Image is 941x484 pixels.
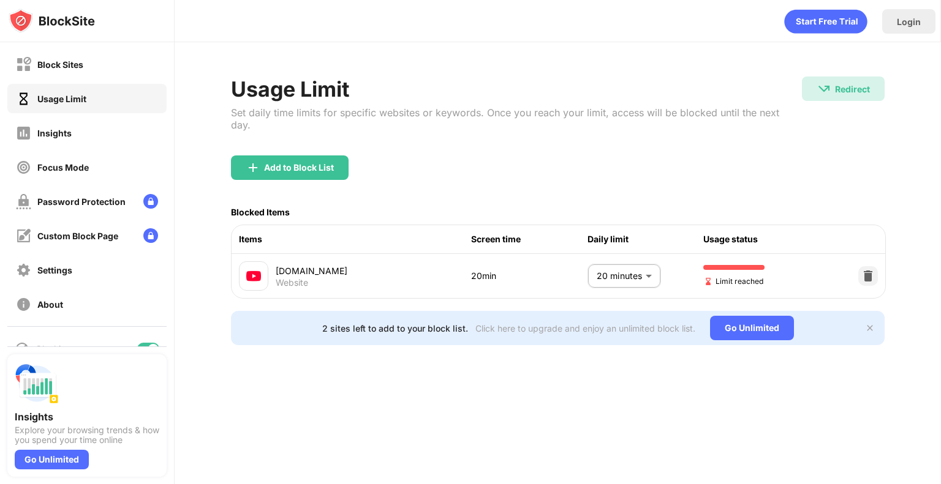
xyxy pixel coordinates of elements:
p: 20 minutes [597,269,641,283]
div: Usage Limit [37,94,86,104]
div: Password Protection [37,196,126,207]
div: Screen time [471,233,588,246]
img: logo-blocksite.svg [9,9,95,33]
div: Items [239,233,471,246]
div: Settings [37,265,72,275]
img: lock-menu.svg [143,194,158,209]
img: block-off.svg [16,57,31,72]
div: Add to Block List [264,163,334,173]
img: x-button.svg [865,323,875,333]
div: Website [276,277,308,288]
img: password-protection-off.svg [16,194,31,209]
img: blocking-icon.svg [15,341,29,356]
img: about-off.svg [16,297,31,312]
div: Go Unlimited [15,450,89,469]
div: Click here to upgrade and enjoy an unlimited block list. [475,323,695,333]
div: 2 sites left to add to your block list. [322,323,468,333]
img: insights-off.svg [16,125,31,141]
img: time-usage-on.svg [16,91,31,106]
img: hourglass-end.svg [703,277,713,286]
div: Block Sites [37,59,83,70]
div: Set daily time limits for specific websites or keywords. Once you reach your limit, access will b... [231,106,802,131]
img: customize-block-page-off.svg [16,228,31,244]
img: focus-off.svg [16,160,31,175]
img: push-insights.svg [15,362,59,406]
div: Go Unlimited [710,316,794,340]
div: Blocked Items [231,207,290,217]
div: Insights [37,128,72,138]
div: Daily limit [588,233,704,246]
div: 20min [471,269,588,283]
div: [DOMAIN_NAME] [276,264,471,277]
img: settings-off.svg [16,262,31,278]
div: Custom Block Page [37,231,118,241]
img: favicons [246,269,261,283]
img: lock-menu.svg [143,228,158,243]
div: Usage status [703,233,820,246]
div: Explore your browsing trends & how you spend your time online [15,425,159,445]
div: Redirect [835,84,870,94]
div: Insights [15,411,159,423]
div: Blocking [37,344,71,354]
div: Focus Mode [37,162,89,173]
div: animation [784,9,867,34]
div: Usage Limit [231,76,802,102]
span: Limit reached [703,275,763,287]
div: About [37,299,63,310]
div: Login [897,17,921,27]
